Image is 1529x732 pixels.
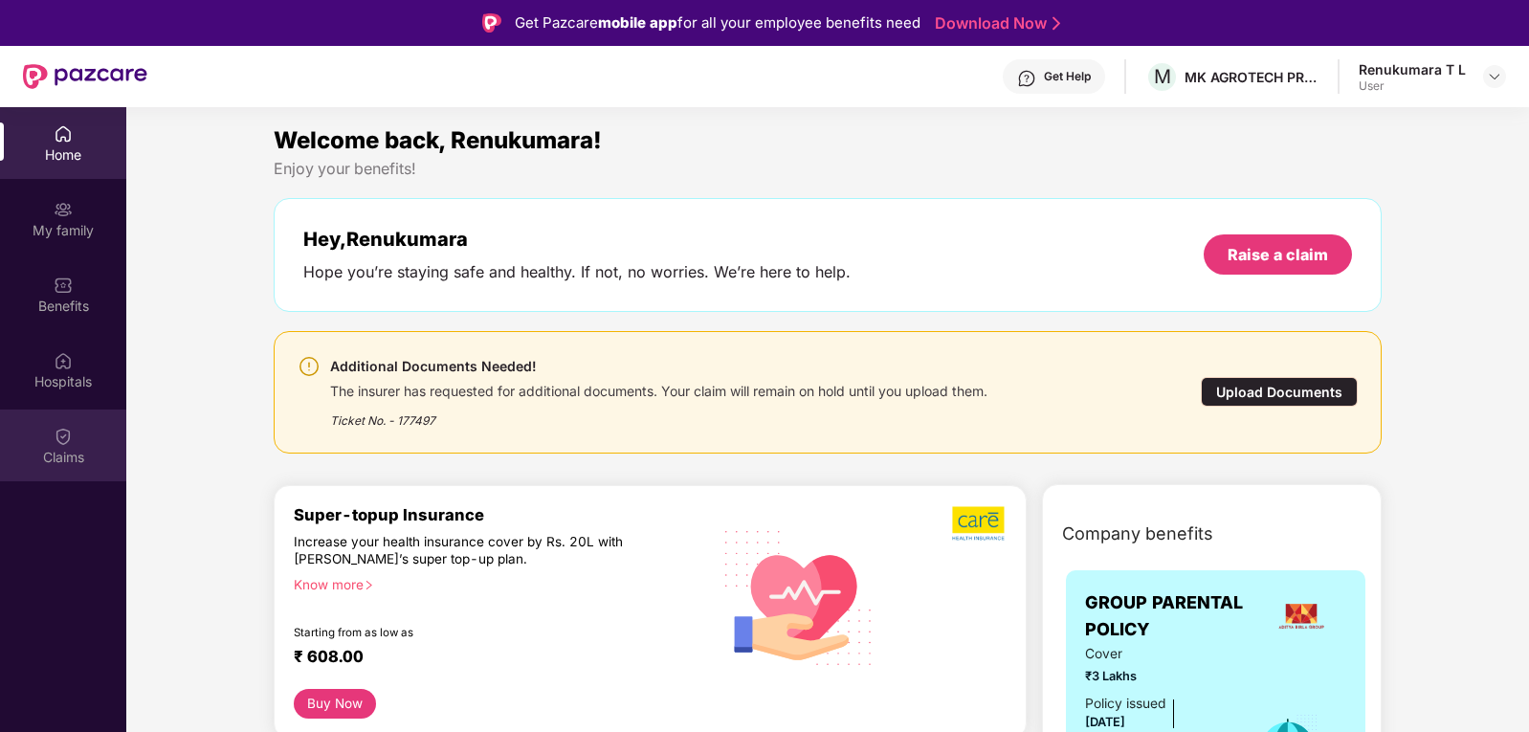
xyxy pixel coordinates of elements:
img: svg+xml;base64,PHN2ZyBpZD0iRHJvcGRvd24tMzJ4MzIiIHhtbG5zPSJodHRwOi8vd3d3LnczLm9yZy8yMDAwL3N2ZyIgd2... [1487,69,1502,84]
img: insurerLogo [1275,590,1327,642]
img: New Pazcare Logo [23,64,147,89]
div: Get Help [1044,69,1091,84]
img: svg+xml;base64,PHN2ZyB4bWxucz0iaHR0cDovL3d3dy53My5vcmcvMjAwMC9zdmciIHhtbG5zOnhsaW5rPSJodHRwOi8vd3... [710,506,888,687]
span: M [1154,65,1171,88]
div: Additional Documents Needed! [330,355,987,378]
img: Stroke [1053,13,1060,33]
span: Company benefits [1062,521,1213,547]
div: Hope you’re staying safe and healthy. If not, no worries. We’re here to help. [303,262,851,282]
div: Raise a claim [1228,244,1328,265]
div: Ticket No. - 177497 [330,400,987,430]
div: Increase your health insurance cover by Rs. 20L with [PERSON_NAME]’s super top-up plan. [294,533,627,567]
div: User [1359,78,1466,94]
img: svg+xml;base64,PHN2ZyBpZD0iV2FybmluZ18tXzI0eDI0IiBkYXRhLW5hbWU9Ildhcm5pbmcgLSAyNHgyNCIgeG1sbnM9Im... [298,355,321,378]
div: Policy issued [1085,694,1165,715]
img: b5dec4f62d2307b9de63beb79f102df3.png [952,505,1007,542]
div: MK AGROTECH PRIVATE LIMITED [1185,68,1318,86]
div: Renukumara T L [1359,60,1466,78]
div: Enjoy your benefits! [274,159,1381,179]
span: right [364,580,374,590]
div: Get Pazcare for all your employee benefits need [515,11,920,34]
div: ₹ 608.00 [294,647,690,670]
button: Buy Now [294,689,375,719]
div: Super-topup Insurance [294,505,709,524]
img: svg+xml;base64,PHN2ZyBpZD0iSGVscC0zMngzMiIgeG1sbnM9Imh0dHA6Ly93d3cudzMub3JnLzIwMDAvc3ZnIiB3aWR0aD... [1017,69,1036,88]
img: svg+xml;base64,PHN2ZyBpZD0iSG9zcGl0YWxzIiB4bWxucz0iaHR0cDovL3d3dy53My5vcmcvMjAwMC9zdmciIHdpZHRoPS... [54,351,73,370]
img: svg+xml;base64,PHN2ZyB3aWR0aD0iMjAiIGhlaWdodD0iMjAiIHZpZXdCb3g9IjAgMCAyMCAyMCIgZmlsbD0ibm9uZSIgeG... [54,200,73,219]
div: The insurer has requested for additional documents. Your claim will remain on hold until you uplo... [330,378,987,400]
strong: mobile app [598,13,677,32]
img: svg+xml;base64,PHN2ZyBpZD0iQ2xhaW0iIHhtbG5zPSJodHRwOi8vd3d3LnczLm9yZy8yMDAwL3N2ZyIgd2lkdGg9IjIwIi... [54,427,73,446]
div: Starting from as low as [294,626,628,639]
div: Upload Documents [1201,377,1358,407]
img: svg+xml;base64,PHN2ZyBpZD0iQmVuZWZpdHMiIHhtbG5zPSJodHRwOi8vd3d3LnczLm9yZy8yMDAwL3N2ZyIgd2lkdGg9Ij... [54,276,73,295]
span: Welcome back, Renukumara! [274,126,602,154]
img: svg+xml;base64,PHN2ZyBpZD0iSG9tZSIgeG1sbnM9Imh0dHA6Ly93d3cudzMub3JnLzIwMDAvc3ZnIiB3aWR0aD0iMjAiIG... [54,124,73,144]
span: GROUP PARENTAL POLICY [1085,589,1257,644]
a: Download Now [935,13,1054,33]
span: [DATE] [1085,715,1125,729]
div: Know more [294,576,698,589]
div: Hey, Renukumara [303,228,851,251]
span: Cover [1085,644,1231,665]
span: ₹3 Lakhs [1085,667,1231,686]
img: Logo [482,13,501,33]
